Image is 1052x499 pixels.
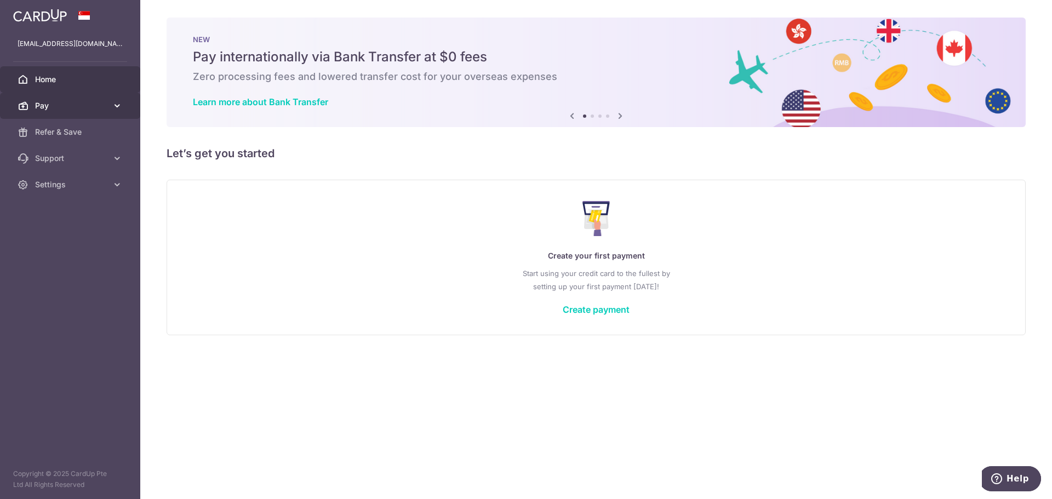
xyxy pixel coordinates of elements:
p: NEW [193,35,999,44]
span: Home [35,74,107,85]
span: Refer & Save [35,127,107,137]
a: Create payment [563,304,630,315]
h6: Zero processing fees and lowered transfer cost for your overseas expenses [193,70,999,83]
span: Help [25,8,47,18]
p: Start using your credit card to the fullest by setting up your first payment [DATE]! [189,267,1003,293]
a: Learn more about Bank Transfer [193,96,328,107]
h5: Pay internationally via Bank Transfer at $0 fees [193,48,999,66]
h5: Let’s get you started [167,145,1026,162]
img: CardUp [13,9,67,22]
img: Make Payment [582,201,610,236]
iframe: Opens a widget where you can find more information [982,466,1041,494]
span: Support [35,153,107,164]
span: Settings [35,179,107,190]
span: Pay [35,100,107,111]
img: Bank transfer banner [167,18,1026,127]
p: [EMAIL_ADDRESS][DOMAIN_NAME] [18,38,123,49]
p: Create your first payment [189,249,1003,262]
